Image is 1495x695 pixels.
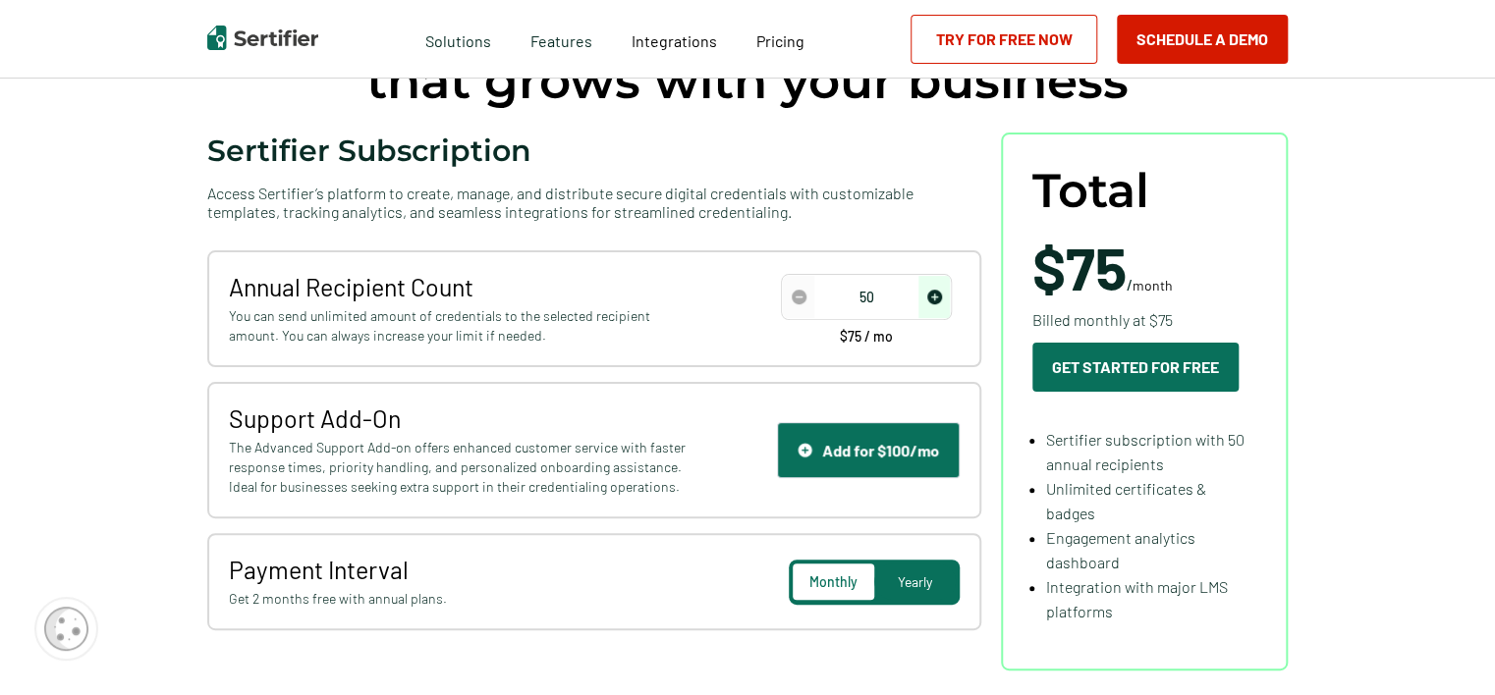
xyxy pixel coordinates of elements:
[918,276,950,318] span: increase number
[229,403,692,433] span: Support Add-On
[898,573,932,590] span: Yearly
[1046,577,1228,620] span: Integration with major LMS platforms
[229,555,692,584] span: Payment Interval
[783,276,814,318] span: decrease number
[792,290,806,304] img: Decrease Icon
[229,589,692,609] span: Get 2 months free with annual plans.
[911,15,1097,64] a: Try for Free Now
[1133,277,1173,294] span: month
[777,422,960,478] button: Support IconAdd for $100/mo
[229,272,692,301] span: Annual Recipient Count
[632,31,717,50] span: Integrations
[1032,232,1127,302] span: $75
[756,31,804,50] span: Pricing
[207,133,531,169] span: Sertifier Subscription
[1046,528,1195,571] span: Engagement analytics dashboard
[229,438,692,497] span: The Advanced Support Add-on offers enhanced customer service with faster response times, priority...
[207,184,981,221] span: Access Sertifier’s platform to create, manage, and distribute secure digital credentials with cus...
[1046,479,1206,522] span: Unlimited certificates & badges
[798,443,812,457] img: Support Icon
[756,27,804,51] a: Pricing
[1032,307,1173,332] span: Billed monthly at $75
[1032,238,1173,296] span: /
[1117,15,1288,64] button: Schedule a Demo
[1032,343,1239,392] button: Get Started For Free
[1046,430,1245,473] span: Sertifier subscription with 50 annual recipients
[1397,601,1495,695] iframe: Chat Widget
[229,306,692,346] span: You can send unlimited amount of credentials to the selected recipient amount. You can always inc...
[530,27,592,51] span: Features
[809,573,858,590] span: Monthly
[798,441,939,459] div: Add for $100/mo
[207,26,318,50] img: Sertifier | Digital Credentialing Platform
[1032,164,1149,218] span: Total
[927,290,942,304] img: Increase Icon
[425,27,491,51] span: Solutions
[840,330,893,344] span: $75 / mo
[44,607,88,651] img: Cookie Popup Icon
[632,27,717,51] a: Integrations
